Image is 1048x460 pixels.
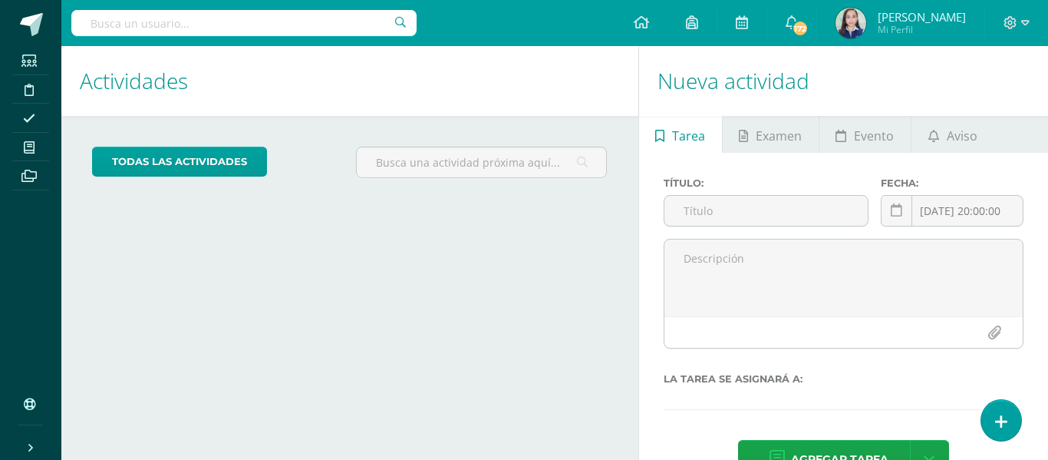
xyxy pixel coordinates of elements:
[723,116,819,153] a: Examen
[792,20,809,37] span: 172
[664,373,1024,385] label: La tarea se asignará a:
[639,116,722,153] a: Tarea
[756,117,802,154] span: Examen
[947,117,977,154] span: Aviso
[92,147,267,177] a: todas las Actividades
[672,117,705,154] span: Tarea
[357,147,607,177] input: Busca una actividad próxima aquí...
[657,46,1030,116] h1: Nueva actividad
[71,10,417,36] input: Busca un usuario...
[819,116,911,153] a: Evento
[911,116,994,153] a: Aviso
[664,177,868,189] label: Título:
[881,177,1023,189] label: Fecha:
[664,196,868,226] input: Título
[80,46,620,116] h1: Actividades
[878,9,966,25] span: [PERSON_NAME]
[835,8,866,38] img: ca5a4eaf8577ec6eca99aea707ba97a8.png
[854,117,894,154] span: Evento
[878,23,966,36] span: Mi Perfil
[882,196,1023,226] input: Fecha de entrega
